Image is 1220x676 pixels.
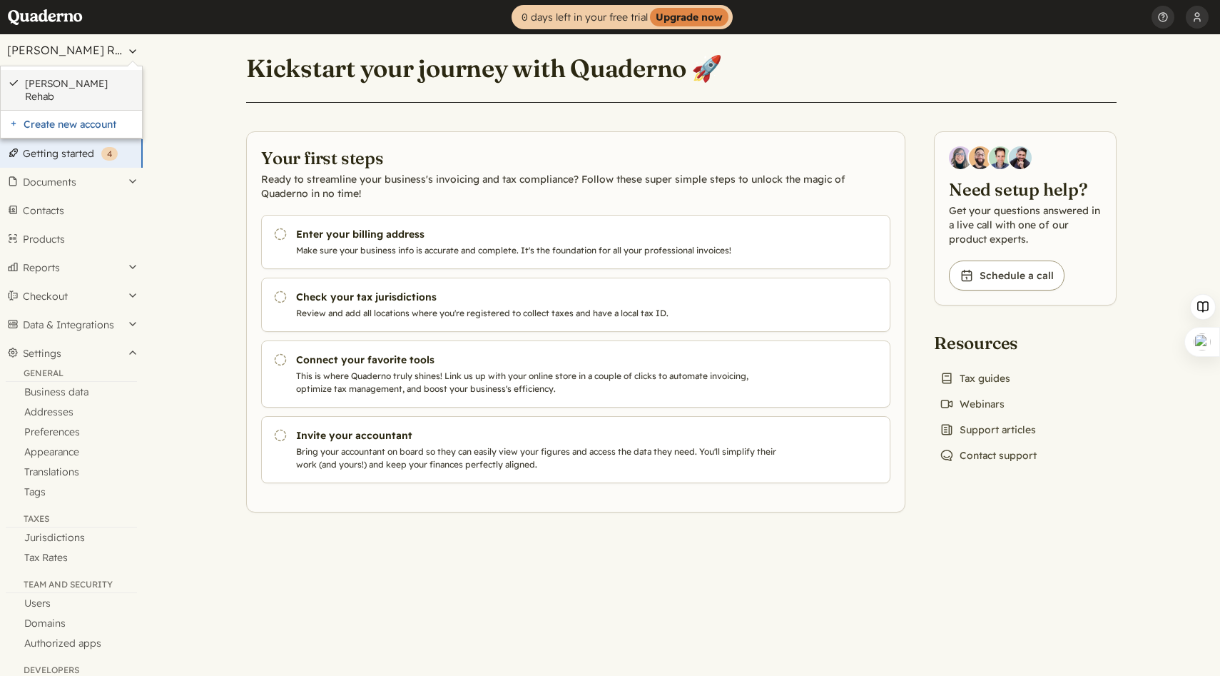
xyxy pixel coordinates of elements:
h3: Invite your accountant [296,428,783,443]
h3: Enter your billing address [296,227,783,241]
div: Team and security [6,579,137,593]
p: Make sure your business info is accurate and complete. It's the foundation for all your professio... [296,244,783,257]
h2: Resources [934,331,1042,354]
img: Diana Carrasco, Account Executive at Quaderno [949,146,972,169]
p: Review and add all locations where you're registered to collect taxes and have a local tax ID. [296,307,783,320]
a: Create new account [1,111,142,138]
a: Enter your billing address Make sure your business info is accurate and complete. It's the founda... [261,215,890,269]
a: Invite your accountant Bring your accountant on board so they can easily view your figures and ac... [261,416,890,483]
h2: Need setup help? [949,178,1102,201]
a: Webinars [934,394,1010,414]
p: Get your questions answered in a live call with one of our product experts. [949,203,1102,246]
div: General [6,368,137,382]
a: Check your tax jurisdictions Review and add all locations where you're registered to collect taxe... [261,278,890,332]
a: Connect your favorite tools This is where Quaderno truly shines! Link us up with your online stor... [261,340,890,408]
a: Contact support [934,445,1042,465]
p: Bring your accountant on board so they can easily view your figures and access the data they need... [296,445,783,471]
img: Ivo Oltmans, Business Developer at Quaderno [989,146,1012,169]
h2: Your first steps [261,146,890,169]
p: Ready to streamline your business's invoicing and tax compliance? Follow these super simple steps... [261,172,890,201]
a: Tax guides [934,368,1016,388]
a: Schedule a call [949,261,1064,291]
a: [PERSON_NAME] Rehab [25,77,135,103]
img: Javier Rubio, DevRel at Quaderno [1009,146,1032,169]
img: Jairo Fumero, Account Executive at Quaderno [969,146,992,169]
h3: Connect your favorite tools [296,353,783,367]
div: Taxes [6,513,137,528]
p: This is where Quaderno truly shines! Link us up with your online store in a couple of clicks to a... [296,370,783,395]
h1: Kickstart your journey with Quaderno 🚀 [246,53,722,84]
h3: Check your tax jurisdictions [296,290,783,304]
a: Support articles [934,420,1042,440]
strong: Upgrade now [650,8,728,26]
span: 4 [107,148,112,159]
a: 0 days left in your free trialUpgrade now [512,5,733,29]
